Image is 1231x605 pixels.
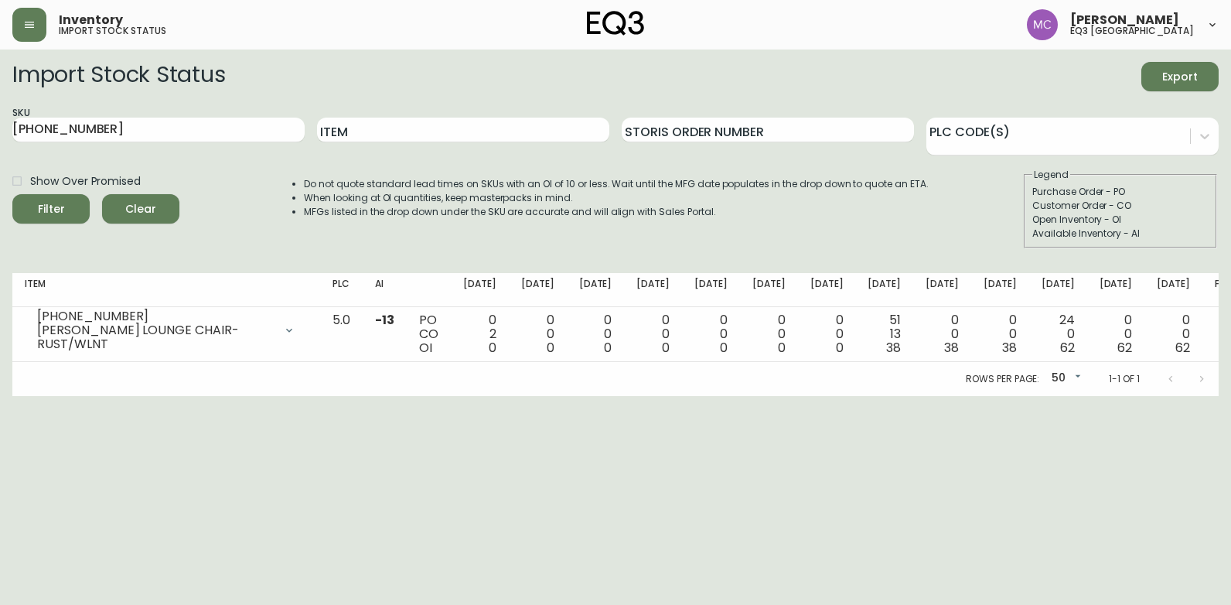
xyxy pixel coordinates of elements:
div: 0 0 [636,313,670,355]
div: 50 [1045,366,1084,391]
th: [DATE] [624,273,682,307]
button: Filter [12,194,90,224]
div: Available Inventory - AI [1032,227,1209,241]
p: Rows per page: [966,372,1039,386]
p: 1-1 of 1 [1109,372,1140,386]
h5: eq3 [GEOGRAPHIC_DATA] [1070,26,1194,36]
span: 62 [1175,339,1190,357]
div: [PHONE_NUMBER][PERSON_NAME] LOUNGE CHAIR-RUST/WLNT [25,313,308,347]
span: 62 [1117,339,1132,357]
span: 38 [886,339,901,357]
button: Export [1141,62,1219,91]
li: MFGs listed in the drop down under the SKU are accurate and will align with Sales Portal. [304,205,929,219]
span: -13 [375,311,394,329]
th: [DATE] [1144,273,1202,307]
span: 0 [489,339,496,357]
legend: Legend [1032,168,1070,182]
div: PO CO [419,313,438,355]
div: Open Inventory - OI [1032,213,1209,227]
div: Purchase Order - PO [1032,185,1209,199]
div: 0 0 [984,313,1017,355]
div: 0 0 [579,313,612,355]
span: 0 [662,339,670,357]
div: 0 2 [463,313,496,355]
th: [DATE] [855,273,913,307]
h2: Import Stock Status [12,62,225,91]
span: [PERSON_NAME] [1070,14,1179,26]
span: 0 [604,339,612,357]
th: [DATE] [1029,273,1087,307]
span: Clear [114,200,167,219]
span: 38 [1002,339,1017,357]
th: Item [12,273,320,307]
div: 0 0 [1157,313,1190,355]
div: 51 13 [868,313,901,355]
div: Customer Order - CO [1032,199,1209,213]
span: 0 [778,339,786,357]
div: 0 0 [926,313,959,355]
div: 24 0 [1042,313,1075,355]
div: 0 0 [521,313,554,355]
button: Clear [102,194,179,224]
th: AI [363,273,407,307]
th: [DATE] [1087,273,1145,307]
th: [DATE] [740,273,798,307]
th: [DATE] [509,273,567,307]
li: Do not quote standard lead times on SKUs with an OI of 10 or less. Wait until the MFG date popula... [304,177,929,191]
div: 0 0 [810,313,844,355]
th: [DATE] [451,273,509,307]
h5: import stock status [59,26,166,36]
span: OI [419,339,432,357]
div: 0 0 [752,313,786,355]
th: [DATE] [682,273,740,307]
th: PLC [320,273,363,307]
th: [DATE] [971,273,1029,307]
span: Export [1154,67,1206,87]
span: Inventory [59,14,123,26]
div: 0 0 [1100,313,1133,355]
td: 5.0 [320,307,363,362]
img: logo [587,11,644,36]
div: [PERSON_NAME] LOUNGE CHAIR-RUST/WLNT [37,323,274,351]
th: [DATE] [567,273,625,307]
span: 0 [720,339,728,357]
span: 0 [836,339,844,357]
span: Show Over Promised [30,173,141,190]
img: 6dbdb61c5655a9a555815750a11666cc [1027,9,1058,40]
span: 0 [547,339,554,357]
span: 38 [944,339,959,357]
li: When looking at OI quantities, keep masterpacks in mind. [304,191,929,205]
div: [PHONE_NUMBER] [37,309,274,323]
th: [DATE] [798,273,856,307]
span: 62 [1060,339,1075,357]
th: [DATE] [913,273,971,307]
div: 0 0 [694,313,728,355]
